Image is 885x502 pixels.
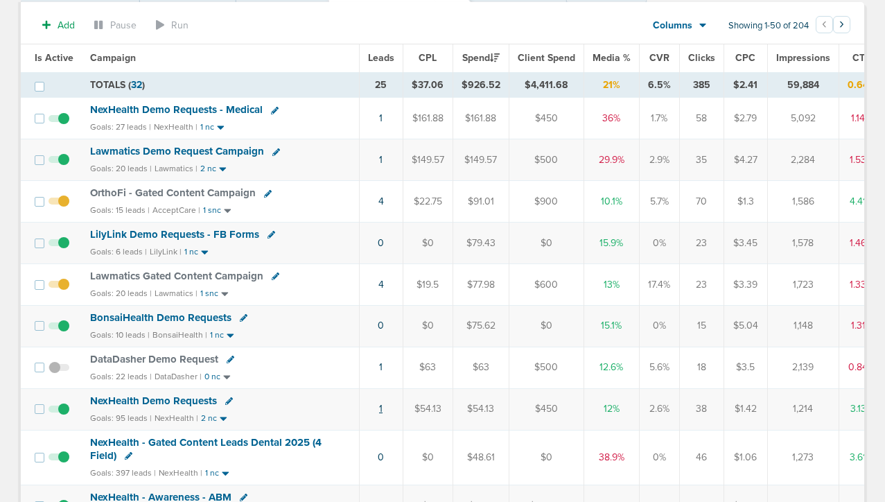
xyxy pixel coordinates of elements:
span: OrthoFi - Gated Content Campaign [90,187,256,199]
span: 32 [131,79,142,91]
td: 1,586 [767,181,839,223]
td: $149.57 [453,139,509,181]
small: 1 snc [200,288,218,299]
td: $161.88 [403,98,453,139]
span: Is Active [35,52,73,64]
td: 0% [639,305,679,347]
td: $0 [509,430,584,485]
a: 0 [378,320,384,331]
td: 36% [584,98,639,139]
td: 17.4% [639,263,679,305]
td: $600 [509,263,584,305]
td: 2.6% [639,388,679,430]
td: 2,139 [767,347,839,388]
td: 46 [679,430,724,485]
td: 1.33% [839,263,884,305]
small: 2 nc [201,413,217,424]
td: $500 [509,139,584,181]
td: 1.46% [839,223,884,264]
td: 0.84% [839,347,884,388]
span: Client Spend [518,52,575,64]
small: 1 nc [200,122,214,132]
span: Clicks [688,52,715,64]
td: $37.06 [403,72,453,98]
span: Leads [368,52,394,64]
small: NexHealth | [159,468,202,478]
td: 6.5% [639,72,679,98]
td: 3.61% [839,430,884,485]
td: $91.01 [453,181,509,223]
td: $54.13 [453,388,509,430]
small: Goals: 15 leads | [90,205,150,216]
td: 1,148 [767,305,839,347]
td: $500 [509,347,584,388]
small: Goals: 10 leads | [90,330,150,340]
span: Impressions [776,52,830,64]
td: 1.14% [839,98,884,139]
td: $48.61 [453,430,509,485]
td: $4,411.68 [509,72,584,98]
td: $79.43 [453,223,509,264]
td: $450 [509,98,584,139]
td: 70 [679,181,724,223]
td: $4.27 [724,139,767,181]
a: 4 [378,279,384,291]
td: 5.6% [639,347,679,388]
td: 1.53% [839,139,884,181]
small: LilyLink | [150,247,182,257]
td: $2.79 [724,98,767,139]
td: $1.06 [724,430,767,485]
td: 0.64% [839,72,884,98]
small: Lawmatics | [155,164,198,173]
span: LilyLink Demo Requests - FB Forms [90,228,259,241]
span: CPC [735,52,755,64]
td: $19.5 [403,263,453,305]
a: 0 [378,451,384,463]
small: 0 nc [204,372,220,382]
td: 0% [639,223,679,264]
td: 1,273 [767,430,839,485]
td: 18 [679,347,724,388]
td: $77.98 [453,263,509,305]
td: $0 [403,305,453,347]
small: Goals: 397 leads | [90,468,156,478]
small: Lawmatics | [155,288,198,298]
td: 4.41% [839,181,884,223]
span: CPL [419,52,437,64]
small: 1 nc [205,468,219,478]
td: $0 [403,223,453,264]
td: $63 [403,347,453,388]
td: 0% [639,430,679,485]
small: Goals: 22 leads | [90,372,152,382]
td: 29.9% [584,139,639,181]
td: 58 [679,98,724,139]
td: $2.41 [724,72,767,98]
td: $22.75 [403,181,453,223]
small: Goals: 95 leads | [90,413,152,424]
button: Add [35,15,82,35]
span: BonsaiHealth Demo Requests [90,311,231,324]
td: $0 [509,223,584,264]
small: 2 nc [200,164,216,174]
a: 1 [379,403,383,415]
td: $0 [403,430,453,485]
td: 59,884 [767,72,839,98]
td: $1.42 [724,388,767,430]
td: 12% [584,388,639,430]
td: $3.45 [724,223,767,264]
td: 12.6% [584,347,639,388]
span: Lawmatics Demo Request Campaign [90,145,264,157]
td: 15 [679,305,724,347]
td: 2.9% [639,139,679,181]
td: 38.9% [584,430,639,485]
td: 38 [679,388,724,430]
small: Goals: 6 leads | [90,247,147,257]
ul: Pagination [816,18,850,35]
span: CVR [649,52,669,64]
a: 1 [379,154,383,166]
td: 1.31% [839,305,884,347]
td: 10.1% [584,181,639,223]
small: NexHealth | [155,413,198,423]
small: DataDasher | [155,372,202,381]
small: NexHealth | [154,122,198,132]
